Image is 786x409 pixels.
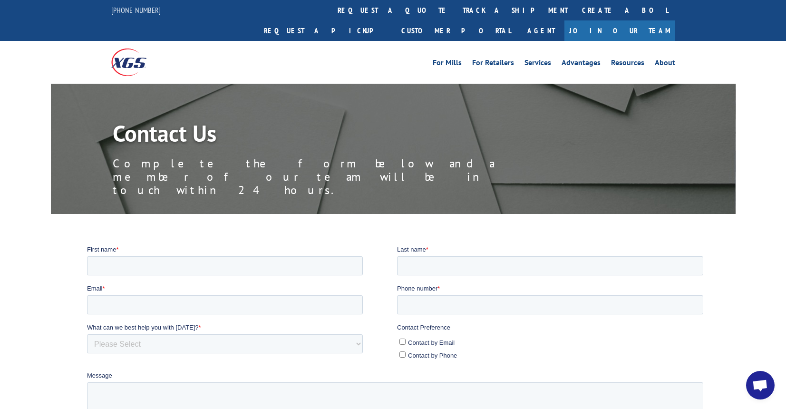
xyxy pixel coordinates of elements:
[257,20,394,41] a: Request a pickup
[433,59,462,69] a: For Mills
[524,59,551,69] a: Services
[472,59,514,69] a: For Retailers
[611,59,644,69] a: Resources
[113,122,541,149] h1: Contact Us
[518,20,564,41] a: Agent
[746,371,775,399] div: Open chat
[562,59,601,69] a: Advantages
[655,59,675,69] a: About
[394,20,518,41] a: Customer Portal
[113,157,541,197] p: Complete the form below and a member of our team will be in touch within 24 hours.
[111,5,161,15] a: [PHONE_NUMBER]
[564,20,675,41] a: Join Our Team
